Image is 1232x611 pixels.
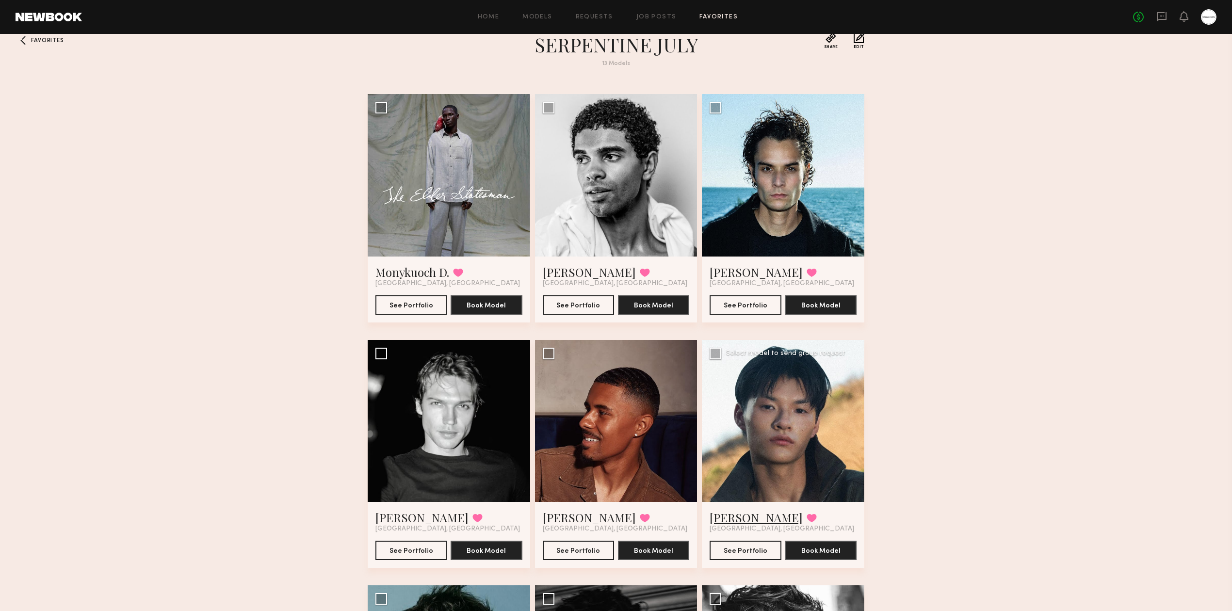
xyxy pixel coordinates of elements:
span: [GEOGRAPHIC_DATA], [GEOGRAPHIC_DATA] [710,280,854,288]
button: See Portfolio [543,295,614,315]
a: [PERSON_NAME] [543,510,636,525]
button: Book Model [618,541,689,560]
a: Book Model [451,301,522,309]
span: Favorites [31,38,64,44]
button: Book Model [785,541,857,560]
span: [GEOGRAPHIC_DATA], [GEOGRAPHIC_DATA] [710,525,854,533]
a: [PERSON_NAME] [710,264,803,280]
div: 13 Models [441,61,791,67]
button: See Portfolio [375,295,447,315]
button: See Portfolio [710,541,781,560]
h1: SERPENTINE JULY [441,32,791,57]
a: Requests [576,14,613,20]
button: See Portfolio [543,541,614,560]
a: Home [478,14,500,20]
a: Book Model [618,546,689,554]
a: Book Model [618,301,689,309]
span: [GEOGRAPHIC_DATA], [GEOGRAPHIC_DATA] [375,280,520,288]
button: Book Model [785,295,857,315]
button: Share [824,32,838,49]
span: [GEOGRAPHIC_DATA], [GEOGRAPHIC_DATA] [543,280,687,288]
a: [PERSON_NAME] [710,510,803,525]
a: Book Model [785,546,857,554]
a: [PERSON_NAME] [543,264,636,280]
div: Select model to send group request [726,350,845,357]
a: Book Model [451,546,522,554]
span: [GEOGRAPHIC_DATA], [GEOGRAPHIC_DATA] [543,525,687,533]
button: Edit [854,32,864,49]
span: [GEOGRAPHIC_DATA], [GEOGRAPHIC_DATA] [375,525,520,533]
button: Book Model [451,295,522,315]
a: [PERSON_NAME] [375,510,469,525]
a: Favorites [16,32,31,48]
button: Book Model [451,541,522,560]
a: Monykuoch D. [375,264,449,280]
button: See Portfolio [375,541,447,560]
span: Share [824,45,838,49]
a: Job Posts [636,14,677,20]
span: Edit [854,45,864,49]
a: Book Model [785,301,857,309]
button: See Portfolio [710,295,781,315]
button: Book Model [618,295,689,315]
a: Models [522,14,552,20]
a: Favorites [699,14,738,20]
